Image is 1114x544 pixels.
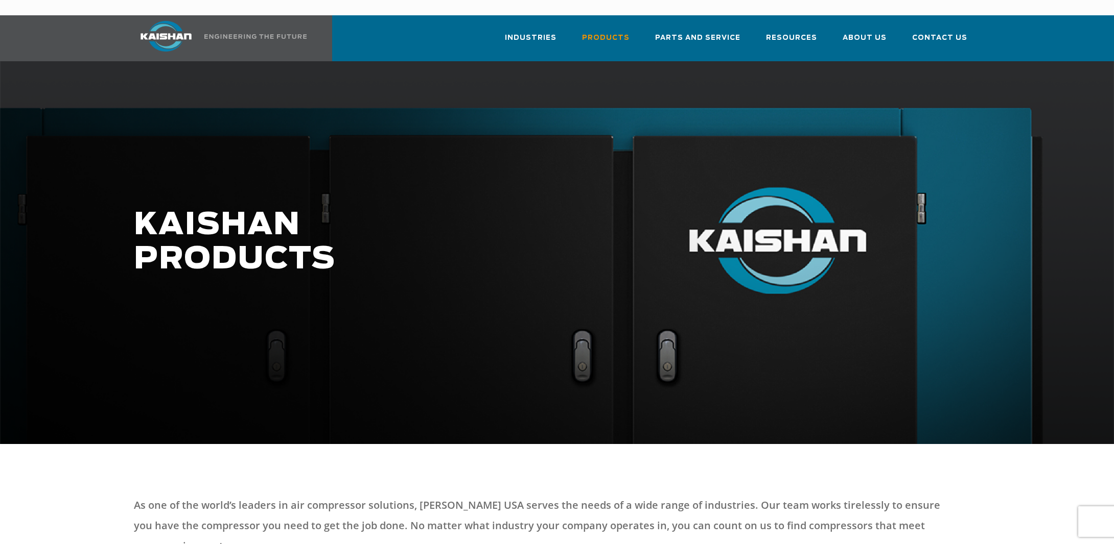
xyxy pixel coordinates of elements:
[843,32,887,44] span: About Us
[134,208,837,277] h1: KAISHAN PRODUCTS
[128,15,309,61] a: Kaishan USA
[843,24,887,59] a: About Us
[766,32,817,44] span: Resources
[505,24,556,59] a: Industries
[655,32,740,44] span: Parts and Service
[582,32,630,44] span: Products
[655,24,740,59] a: Parts and Service
[582,24,630,59] a: Products
[912,24,967,59] a: Contact Us
[912,32,967,44] span: Contact Us
[766,24,817,59] a: Resources
[505,32,556,44] span: Industries
[204,34,307,39] img: Engineering the future
[128,21,204,52] img: kaishan logo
